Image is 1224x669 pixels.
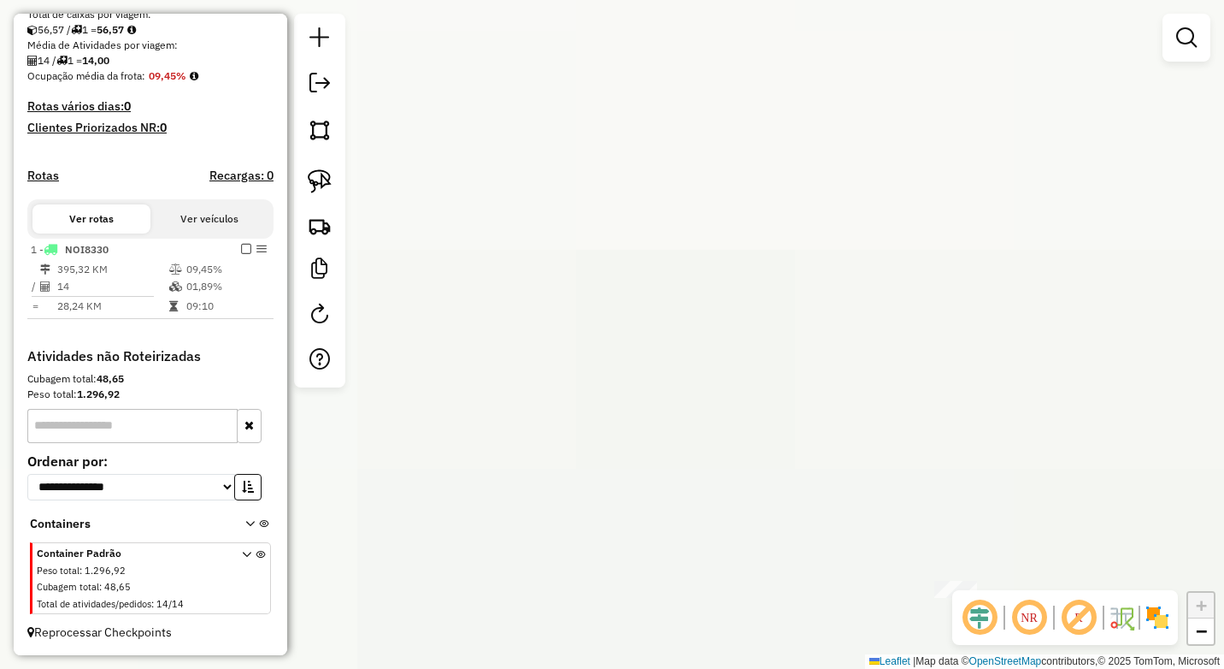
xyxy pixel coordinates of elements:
[913,655,915,667] span: |
[308,118,332,142] img: Selecionar atividades - polígono
[27,169,59,183] a: Rotas
[37,546,221,561] span: Container Padrão
[97,372,124,385] strong: 48,65
[185,261,267,278] td: 09,45%
[32,204,150,234] button: Ver rotas
[185,278,267,295] td: 01,89%
[99,581,102,593] span: :
[27,348,274,364] h4: Atividades não Roteirizadas
[185,298,267,315] td: 09:10
[27,121,274,135] h4: Clientes Priorizados NR:
[27,25,38,35] i: Cubagem total roteirizado
[169,281,182,292] i: % de utilização da cubagem
[27,387,274,402] div: Peso total:
[27,7,274,22] div: Total de caixas por viagem:
[56,261,168,278] td: 395,32 KM
[97,23,124,36] strong: 56,57
[1169,21,1203,55] a: Exibir filtros
[27,371,274,387] div: Cubagem total:
[1144,604,1171,631] img: Exibir/Ocultar setores
[160,120,167,135] strong: 0
[150,204,268,234] button: Ver veículos
[241,244,251,254] em: Finalizar rota
[1058,597,1099,638] span: Exibir rótulo
[959,597,1000,638] span: Ocultar deslocamento
[209,169,274,183] h4: Recargas: 0
[82,54,109,67] strong: 14,00
[27,99,274,114] h4: Rotas vários dias:
[31,243,109,256] span: 1 -
[308,214,332,238] img: Criar rota
[127,25,136,35] i: Meta Caixas/viagem: 1,00 Diferença: 55,57
[169,264,182,275] i: % de utilização do peso
[27,22,274,38] div: 56,57 / 1 =
[56,56,68,66] i: Total de rotas
[71,25,82,35] i: Total de rotas
[27,53,274,68] div: 14 / 1 =
[869,655,910,667] a: Leaflet
[303,297,337,335] a: Reroteirizar Sessão
[934,581,977,598] div: Atividade não roteirizada - BOM PRATO
[1188,593,1214,619] a: Zoom in
[56,278,168,295] td: 14
[303,252,337,290] a: Criar modelo
[301,207,338,245] a: Criar rota
[56,298,168,315] td: 28,24 KM
[85,565,126,577] span: 1.296,92
[151,598,154,610] span: :
[1188,619,1214,644] a: Zoom out
[37,598,151,610] span: Total de atividades/pedidos
[104,581,131,593] span: 48,65
[31,278,39,295] td: /
[1196,595,1207,616] span: +
[1196,620,1207,642] span: −
[190,71,198,81] em: Média calculada utilizando a maior ocupação (%Peso ou %Cubagem) de cada rota da sessão. Rotas cro...
[27,451,274,471] label: Ordenar por:
[40,264,50,275] i: Distância Total
[303,66,337,104] a: Exportar sessão
[234,474,262,500] button: Ordem crescente
[31,298,39,315] td: =
[40,281,50,292] i: Total de Atividades
[27,625,172,640] span: Reprocessar Checkpoints
[37,565,79,577] span: Peso total
[969,655,1042,667] a: OpenStreetMap
[27,56,38,66] i: Total de Atividades
[27,38,274,53] div: Média de Atividades por viagem:
[308,169,332,193] img: Selecionar atividades - laço
[77,388,120,400] strong: 1.296,92
[37,581,99,593] span: Cubagem total
[1108,604,1135,631] img: Fluxo de ruas
[65,243,109,256] span: NOI8330
[865,654,1224,669] div: Map data © contributors,© 2025 TomTom, Microsoft
[124,98,131,114] strong: 0
[156,598,184,610] span: 14/14
[149,69,186,82] strong: 09,45%
[1009,597,1050,638] span: Ocultar NR
[30,515,223,533] span: Containers
[79,565,82,577] span: :
[169,301,178,311] i: Tempo total em rota
[27,69,145,82] span: Ocupação média da frota:
[303,21,337,59] a: Nova sessão e pesquisa
[256,244,267,254] em: Opções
